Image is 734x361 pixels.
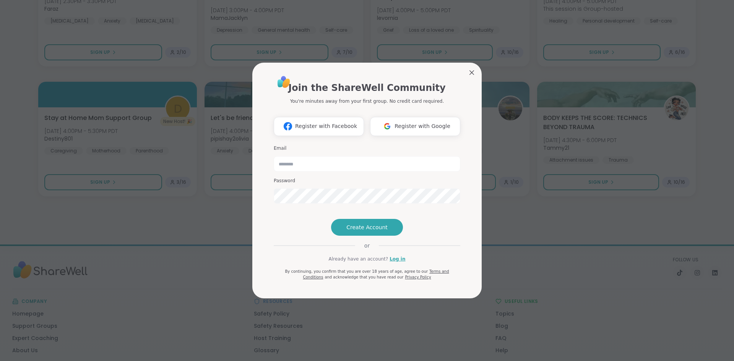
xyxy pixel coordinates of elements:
[285,269,428,274] span: By continuing, you confirm that you are over 18 years of age, agree to our
[390,256,405,262] a: Log in
[288,81,445,95] h1: Join the ShareWell Community
[275,73,292,91] img: ShareWell Logo
[355,242,379,249] span: or
[274,117,364,136] button: Register with Facebook
[325,275,403,279] span: and acknowledge that you have read our
[380,119,395,133] img: ShareWell Logomark
[395,122,450,130] span: Register with Google
[290,98,444,105] p: You're minutes away from your first group. No credit card required.
[328,256,388,262] span: Already have an account?
[303,269,449,279] a: Terms and Conditions
[346,223,388,231] span: Create Account
[331,219,403,236] button: Create Account
[405,275,431,279] a: Privacy Policy
[281,119,295,133] img: ShareWell Logomark
[370,117,460,136] button: Register with Google
[295,122,357,130] span: Register with Facebook
[274,145,460,152] h3: Email
[274,178,460,184] h3: Password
